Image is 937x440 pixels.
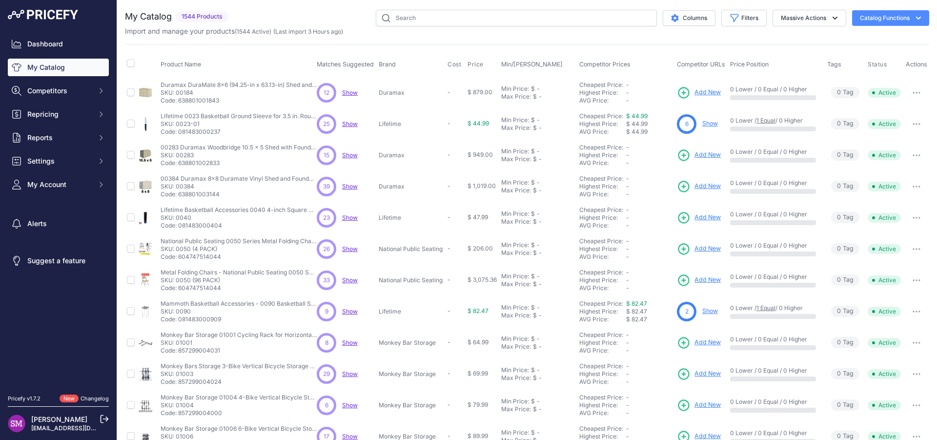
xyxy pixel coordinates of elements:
[468,61,484,68] span: Price
[342,245,358,252] a: Show
[626,128,673,136] div: $ 44.99
[501,187,531,194] div: Max Price:
[663,10,715,26] button: Columns
[501,61,563,68] span: Min/[PERSON_NAME]
[448,61,461,68] span: Cost
[27,133,91,143] span: Reports
[533,155,537,163] div: $
[161,339,317,347] p: SKU: 01001
[31,415,87,423] a: [PERSON_NAME]
[868,150,901,160] span: Active
[501,343,531,351] div: Max Price:
[868,338,901,348] span: Active
[579,300,623,307] a: Cheapest Price:
[579,183,626,190] div: Highest Price:
[501,304,529,312] div: Min Price:
[448,88,450,96] span: -
[694,213,721,222] span: Add New
[8,152,109,170] button: Settings
[8,35,109,53] a: Dashboard
[626,339,629,346] span: -
[837,338,841,347] span: 0
[535,210,540,218] div: -
[531,147,535,155] div: $
[161,315,317,323] p: Code: 081483000909
[677,148,721,162] a: Add New
[379,308,444,315] p: Lifetime
[837,244,841,253] span: 0
[852,10,929,26] button: Catalog Functions
[535,147,540,155] div: -
[535,272,540,280] div: -
[626,190,629,198] span: -
[8,82,109,100] button: Competitors
[730,335,817,343] p: 0 Lower / 0 Equal / 0 Higher
[161,190,317,198] p: Code: 638801003144
[730,179,817,187] p: 0 Lower / 0 Equal / 0 Higher
[501,210,529,218] div: Min Price:
[702,307,718,314] a: Show
[537,93,542,101] div: -
[161,151,317,159] p: SKU: 00283
[579,61,631,68] span: Competitor Prices
[161,237,317,245] p: National Public Seating 0050 Series Metal Folding Chairs - 4 Pack - Black Gray Beige - 4 Pack
[342,120,358,127] a: Show
[342,339,358,346] a: Show
[531,241,535,249] div: $
[325,307,328,316] span: 9
[235,28,271,35] span: ( )
[535,179,540,187] div: -
[342,89,358,96] span: Show
[161,222,317,230] p: Code: 081483000404
[533,249,537,257] div: $
[501,241,529,249] div: Min Price:
[342,214,358,221] span: Show
[533,187,537,194] div: $
[677,86,721,100] a: Add New
[161,284,317,292] p: Code: 604747514044
[27,109,91,119] span: Repricing
[694,275,721,285] span: Add New
[626,269,629,276] span: -
[837,182,841,191] span: 0
[342,276,358,284] a: Show
[468,245,493,252] span: $ 206.00
[448,213,450,221] span: -
[317,61,374,68] span: Matches Suggested
[685,307,689,316] span: 2
[379,214,444,222] p: Lifetime
[342,401,358,409] a: Show
[730,210,817,218] p: 0 Lower / 0 Equal / 0 Higher
[161,300,317,308] p: Mammoth Basketball Accessories - 0090 Basketball System Anchor Kit - Metal - 9 Inches X 9 Inches
[537,124,542,132] div: -
[161,175,317,183] p: 00384 Duramax 8x8 Duramate Vinyl Shed and Foundation - White - 8 X 8 Feet
[626,214,629,221] span: -
[468,88,492,96] span: $ 879.00
[342,433,358,440] a: Show
[626,284,629,292] span: -
[237,28,269,35] a: 1544 Active
[626,276,629,284] span: -
[323,245,330,253] span: 26
[677,273,721,287] a: Add New
[730,148,817,156] p: 0 Lower / 0 Equal / 0 Higher
[468,307,489,314] span: $ 82.47
[702,120,718,127] a: Show
[161,245,317,253] p: SKU: 0050 (4 PACK)
[531,179,535,187] div: $
[448,182,450,189] span: -
[579,237,623,245] a: Cheapest Price:
[468,182,496,189] span: $ 1,019.00
[868,213,901,223] span: Active
[533,312,537,319] div: $
[376,10,657,26] input: Search
[161,214,317,222] p: SKU: 0040
[379,89,444,97] p: Duramax
[8,129,109,147] button: Reports
[756,304,775,312] a: 1 Equal
[626,315,673,323] div: $ 82.47
[579,190,626,198] div: AVG Price:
